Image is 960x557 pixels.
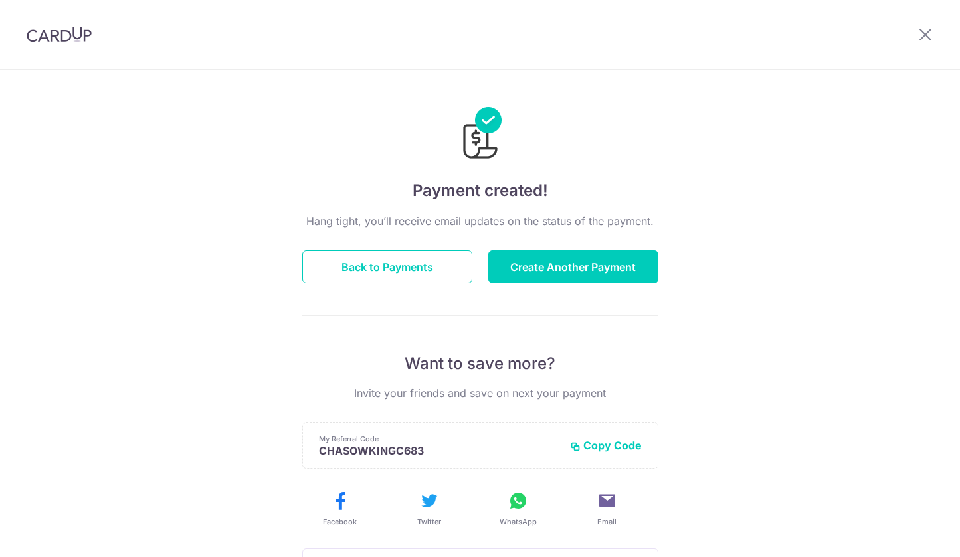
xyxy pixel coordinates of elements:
[390,490,468,527] button: Twitter
[319,434,559,444] p: My Referral Code
[500,517,537,527] span: WhatsApp
[568,490,646,527] button: Email
[301,490,379,527] button: Facebook
[488,250,658,283] button: Create Another Payment
[597,517,617,527] span: Email
[319,444,559,457] p: CHASOWKINGC683
[27,27,92,42] img: CardUp
[302,353,658,374] p: Want to save more?
[323,517,357,527] span: Facebook
[459,107,502,163] img: Payments
[570,439,642,452] button: Copy Code
[302,213,658,229] p: Hang tight, you’ll receive email updates on the status of the payment.
[302,385,658,401] p: Invite your friends and save on next your payment
[302,179,658,202] h4: Payment created!
[479,490,557,527] button: WhatsApp
[302,250,472,283] button: Back to Payments
[417,517,441,527] span: Twitter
